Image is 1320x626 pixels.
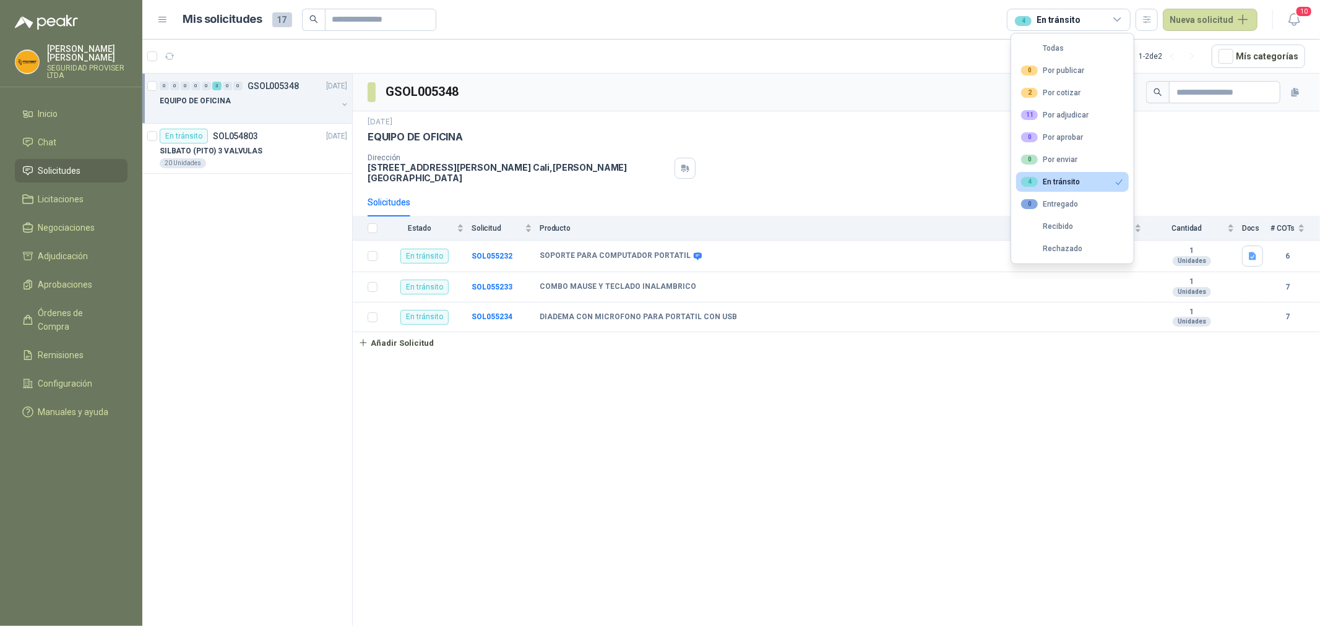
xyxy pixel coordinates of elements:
p: SEGURIDAD PROVISER LTDA [47,64,127,79]
p: EQUIPO DE OFICINA [368,131,463,144]
div: 4 [1021,177,1038,187]
button: Mís categorías [1212,45,1305,68]
a: Configuración [15,372,127,395]
h1: Mis solicitudes [183,11,262,28]
a: Órdenes de Compra [15,301,127,338]
a: En tránsitoSOL054803[DATE] SILBATO (PITO) 3 VALVULAS20 Unidades [142,124,352,174]
div: Unidades [1173,256,1211,266]
a: 0 0 0 0 0 3 0 0 GSOL005348[DATE] EQUIPO DE OFICINA [160,79,350,118]
div: Rechazado [1021,244,1082,253]
div: En tránsito [400,280,449,294]
a: SOL055232 [472,252,512,260]
p: Dirección [368,153,670,162]
span: # COTs [1270,224,1295,233]
th: # COTs [1270,217,1320,241]
p: [DATE] [326,80,347,92]
button: Todas [1016,38,1129,58]
div: 11 [1021,110,1038,120]
div: En tránsito [400,249,449,264]
div: 1 - 2 de 2 [1139,46,1202,66]
button: 4En tránsito [1016,172,1129,192]
div: 0 [202,82,211,90]
th: Producto [540,217,1149,241]
span: Órdenes de Compra [38,306,116,333]
div: En tránsito [1021,177,1080,187]
div: 3 [212,82,222,90]
div: Entregado [1021,199,1078,209]
div: En tránsito [1015,13,1080,27]
b: SOL055234 [472,312,512,321]
div: 0 [1021,132,1038,142]
span: Licitaciones [38,192,84,206]
h3: GSOL005348 [386,82,460,101]
b: COMBO MAUSE Y TECLADO INALAMBRICO [540,282,696,292]
button: 0Por enviar [1016,150,1129,169]
div: 0 [191,82,201,90]
button: Recibido [1016,217,1129,236]
img: Logo peakr [15,15,78,30]
a: SOL055233 [472,283,512,291]
b: 7 [1270,311,1305,323]
div: Todas [1021,44,1064,53]
div: Por cotizar [1021,88,1081,98]
span: Adjudicación [38,249,88,263]
th: Estado [385,217,472,241]
b: 1 [1149,277,1235,287]
p: [PERSON_NAME] [PERSON_NAME] [47,45,127,62]
b: 6 [1270,251,1305,262]
span: Configuración [38,377,93,390]
div: 0 [160,82,169,90]
p: EQUIPO DE OFICINA [160,95,231,107]
span: Manuales y ayuda [38,405,109,419]
div: En tránsito [400,310,449,325]
div: Por aprobar [1021,132,1083,142]
p: [DATE] [368,116,392,128]
button: Rechazado [1016,239,1129,259]
div: Por enviar [1021,155,1077,165]
span: search [1154,88,1162,96]
div: Unidades [1173,317,1211,327]
a: Chat [15,131,127,154]
div: 4 [1015,16,1032,26]
a: Aprobaciones [15,273,127,296]
b: DIADEMA CON MICROFONO PARA PORTATIL CON USB [540,312,737,322]
button: Añadir Solicitud [353,332,439,353]
th: Docs [1242,217,1270,241]
button: 2Por cotizar [1016,83,1129,103]
div: Unidades [1173,287,1211,297]
span: Producto [540,224,1132,233]
span: search [309,15,318,24]
span: Aprobaciones [38,278,93,291]
a: Inicio [15,102,127,126]
div: 0 [233,82,243,90]
div: 2 [1021,88,1038,98]
button: 10 [1283,9,1305,31]
div: 0 [223,82,232,90]
button: 0Por publicar [1016,61,1129,80]
span: Chat [38,135,57,149]
div: 0 [1021,199,1038,209]
th: Cantidad [1149,217,1242,241]
div: Solicitudes [368,195,410,209]
b: SOPORTE PARA COMPUTADOR PORTATIL [540,251,691,261]
div: 0 [181,82,190,90]
img: Company Logo [15,50,39,74]
a: Manuales y ayuda [15,400,127,424]
span: Solicitud [472,224,522,233]
span: Solicitudes [38,164,81,178]
th: Solicitud [472,217,540,241]
div: En tránsito [160,129,208,144]
a: Remisiones [15,343,127,367]
div: 0 [1021,155,1038,165]
a: Añadir Solicitud [353,332,1320,353]
div: Por adjudicar [1021,110,1089,120]
a: Negociaciones [15,216,127,239]
button: 0Por aprobar [1016,127,1129,147]
div: Por publicar [1021,66,1084,75]
button: Nueva solicitud [1163,9,1257,31]
div: Recibido [1021,222,1073,231]
span: Inicio [38,107,58,121]
p: [STREET_ADDRESS][PERSON_NAME] Cali , [PERSON_NAME][GEOGRAPHIC_DATA] [368,162,670,183]
a: Licitaciones [15,187,127,211]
